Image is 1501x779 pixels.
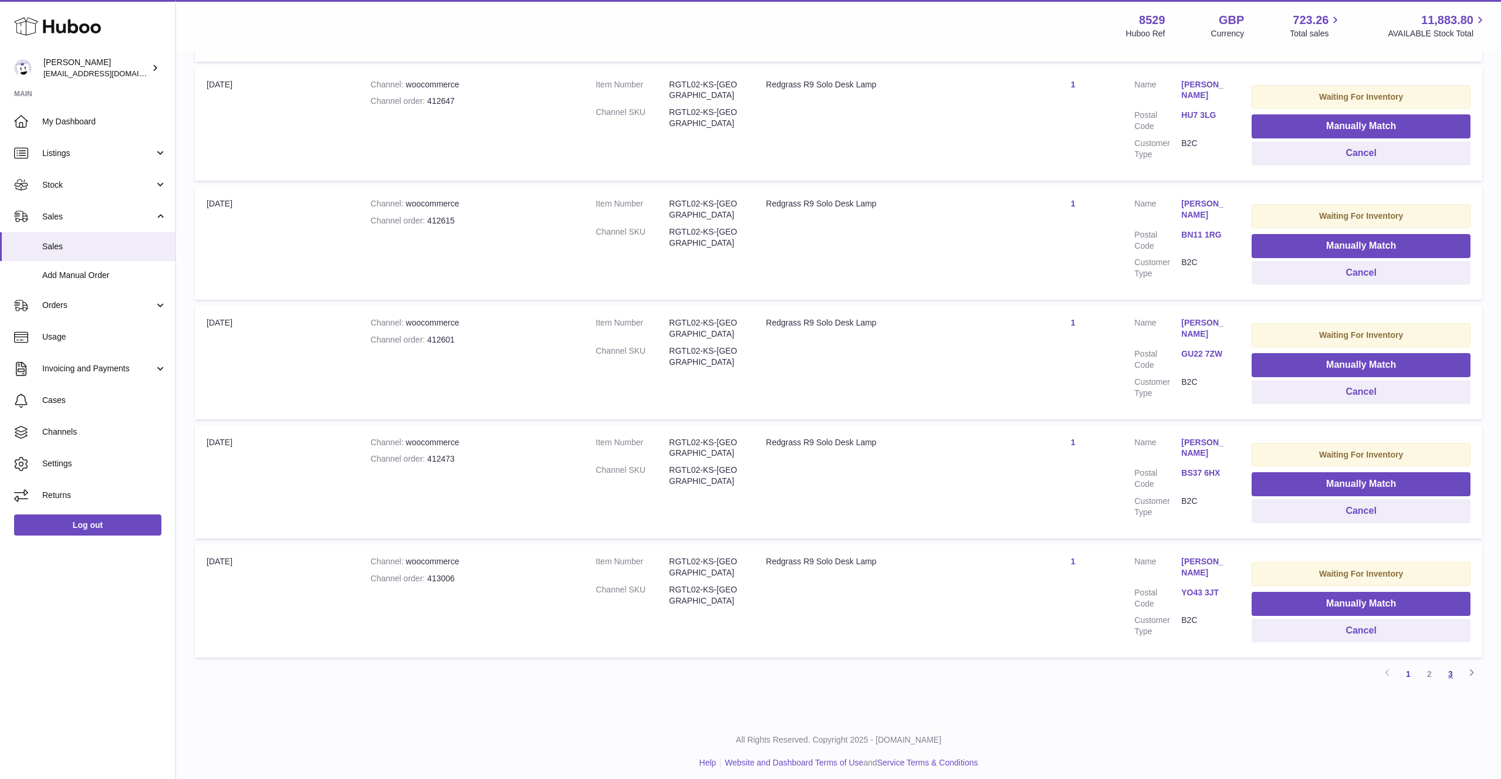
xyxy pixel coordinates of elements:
a: [PERSON_NAME] [1181,317,1228,340]
dt: Postal Code [1134,587,1181,609]
div: Redgrass R9 Solo Desk Lamp [766,79,1012,90]
a: [PERSON_NAME] [1181,79,1228,101]
a: 1 [1071,199,1076,208]
dd: RGTL02-KS-[GEOGRAPHIC_DATA] [669,437,742,459]
span: Settings [42,458,167,469]
dt: Channel SKU [596,465,669,487]
dd: RGTL02-KS-[GEOGRAPHIC_DATA] [669,584,742,607]
a: Website and Dashboard Terms of Use [725,758,863,767]
strong: GBP [1219,12,1244,28]
a: 1 [1071,80,1076,89]
a: GU22 7ZW [1181,348,1228,360]
dt: Channel SKU [596,226,669,249]
strong: Waiting For Inventory [1319,211,1403,221]
a: 11,883.80 AVAILABLE Stock Total [1388,12,1487,39]
button: Cancel [1252,261,1470,285]
dt: Postal Code [1134,348,1181,371]
a: 1 [1071,438,1076,447]
span: Returns [42,490,167,501]
div: woocommerce [371,437,573,448]
dt: Channel SKU [596,107,669,129]
div: Redgrass R9 Solo Desk Lamp [766,437,1012,448]
td: [DATE] [195,306,359,419]
dd: RGTL02-KS-[GEOGRAPHIC_DATA] [669,317,742,340]
span: Total sales [1290,28,1342,39]
strong: Channel [371,557,406,566]
div: 412473 [371,453,573,465]
strong: Waiting For Inventory [1319,450,1403,459]
a: [PERSON_NAME] [1181,556,1228,578]
strong: Channel [371,318,406,327]
li: and [721,757,978,768]
div: 412647 [371,96,573,107]
span: 723.26 [1293,12,1328,28]
a: 1 [1398,663,1419,685]
div: 413006 [371,573,573,584]
a: 3 [1440,663,1461,685]
span: Orders [42,300,154,311]
span: Add Manual Order [42,270,167,281]
dd: RGTL02-KS-[GEOGRAPHIC_DATA] [669,107,742,129]
div: woocommerce [371,317,573,328]
dd: B2C [1181,138,1228,160]
a: [PERSON_NAME] [1181,198,1228,221]
button: Cancel [1252,619,1470,643]
strong: Channel [371,438,406,447]
div: woocommerce [371,556,573,567]
span: Listings [42,148,154,159]
dt: Name [1134,198,1181,223]
dt: Postal Code [1134,229,1181,252]
a: BN11 1RG [1181,229,1228,241]
td: [DATE] [195,425,359,538]
a: 723.26 Total sales [1290,12,1342,39]
button: Manually Match [1252,114,1470,138]
strong: 8529 [1139,12,1165,28]
button: Manually Match [1252,234,1470,258]
dd: B2C [1181,377,1228,399]
strong: Channel order [371,216,428,225]
dt: Customer Type [1134,377,1181,399]
p: All Rights Reserved. Copyright 2025 - [DOMAIN_NAME] [185,734,1492,746]
span: 11,883.80 [1421,12,1473,28]
a: 2 [1419,663,1440,685]
a: [PERSON_NAME] [1181,437,1228,459]
span: [EMAIL_ADDRESS][DOMAIN_NAME] [43,69,173,78]
dt: Name [1134,317,1181,343]
span: Cases [42,395,167,406]
dt: Postal Code [1134,110,1181,132]
dt: Item Number [596,198,669,221]
dt: Customer Type [1134,138,1181,160]
strong: Channel order [371,96,428,106]
img: admin@redgrass.ch [14,59,32,77]
dt: Name [1134,79,1181,104]
div: Redgrass R9 Solo Desk Lamp [766,556,1012,567]
span: Stock [42,179,154,191]
dd: RGTL02-KS-[GEOGRAPHIC_DATA] [669,465,742,487]
a: Service Terms & Conditions [877,758,978,767]
strong: Waiting For Inventory [1319,330,1403,340]
a: YO43 3JT [1181,587,1228,598]
dt: Postal Code [1134,468,1181,490]
div: Redgrass R9 Solo Desk Lamp [766,198,1012,209]
dd: RGTL02-KS-[GEOGRAPHIC_DATA] [669,198,742,221]
div: woocommerce [371,79,573,90]
span: Sales [42,241,167,252]
button: Manually Match [1252,472,1470,496]
a: 1 [1071,557,1076,566]
a: 1 [1071,318,1076,327]
dt: Customer Type [1134,257,1181,279]
dt: Item Number [596,79,669,101]
dd: B2C [1181,496,1228,518]
dt: Name [1134,437,1181,462]
dd: RGTL02-KS-[GEOGRAPHIC_DATA] [669,346,742,368]
button: Manually Match [1252,353,1470,377]
strong: Channel [371,80,406,89]
button: Cancel [1252,499,1470,523]
strong: Channel order [371,454,428,463]
span: Sales [42,211,154,222]
td: [DATE] [195,187,359,300]
dd: B2C [1181,257,1228,279]
a: HU7 3LG [1181,110,1228,121]
dd: RGTL02-KS-[GEOGRAPHIC_DATA] [669,226,742,249]
button: Cancel [1252,380,1470,404]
